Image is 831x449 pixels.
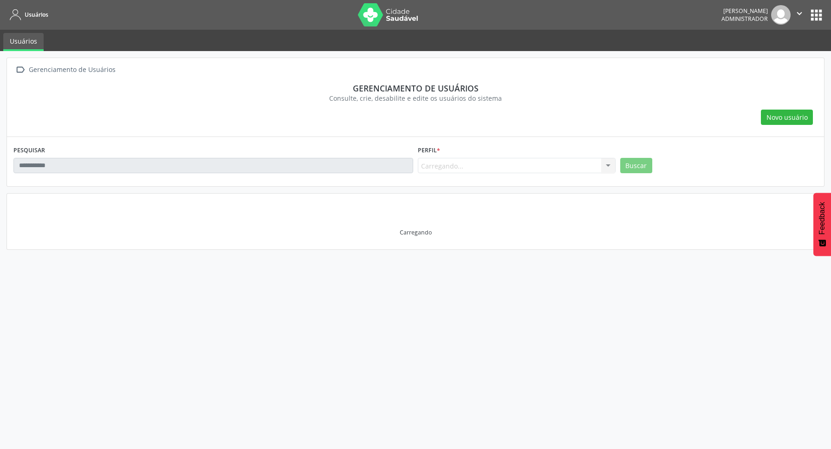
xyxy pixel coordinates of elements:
[721,15,768,23] span: Administrador
[794,8,805,19] i: 
[20,93,811,103] div: Consulte, crie, desabilite e edite os usuários do sistema
[6,7,48,22] a: Usuários
[808,7,825,23] button: apps
[27,63,117,77] div: Gerenciamento de Usuários
[761,110,813,125] button: Novo usuário
[818,202,826,234] span: Feedback
[13,63,117,77] a:  Gerenciamento de Usuários
[13,63,27,77] i: 
[620,158,652,174] button: Buscar
[813,193,831,256] button: Feedback - Mostrar pesquisa
[25,11,48,19] span: Usuários
[13,143,45,158] label: PESQUISAR
[791,5,808,25] button: 
[771,5,791,25] img: img
[400,228,432,236] div: Carregando
[3,33,44,51] a: Usuários
[721,7,768,15] div: [PERSON_NAME]
[418,143,440,158] label: Perfil
[20,83,811,93] div: Gerenciamento de usuários
[766,112,808,122] span: Novo usuário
